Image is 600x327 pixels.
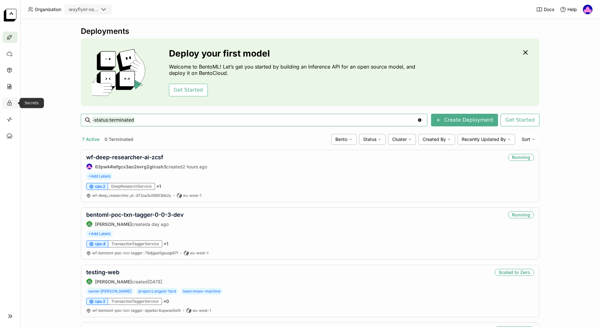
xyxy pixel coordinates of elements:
span: : [134,193,135,198]
span: 2 hours ago [183,164,207,169]
span: project:Longest-Yard [136,288,178,295]
span: eu-west-1 [190,251,208,256]
a: wf-bentoml-poc-txn-tagger:qqwbzr4upwae5e5l [92,308,181,313]
div: Sort [518,134,539,145]
div: Recently Updated By [458,134,515,145]
span: Created By [423,136,446,142]
div: Help [560,6,577,13]
span: : [143,251,144,255]
span: Recently Updated By [462,136,506,142]
span: team:mean-machine [181,288,223,295]
strong: 63pwk4lefgcx3ao2evrg2girush3 [95,164,166,169]
a: bentoml-poc-txn-tagger-0-0-3-dev [86,211,184,218]
input: Search [92,115,417,125]
span: wf-bentoml-poc-txn-tagger 76djgae5gouqp67f [92,251,178,255]
div: created [86,278,162,285]
button: Get Started [501,114,539,126]
div: created [86,221,184,227]
a: wf-deep-researcher-ai-zcsf [86,154,163,160]
span: Help [567,7,577,12]
div: Secrets [20,98,44,108]
span: Sort [522,136,530,142]
strong: [PERSON_NAME] [95,279,132,284]
div: DeepResearchService [108,183,155,190]
div: Deployments [81,27,539,36]
span: × 1 [156,184,161,189]
img: 63pwk4lefgcx3ao2evrg2girush3 [87,164,92,169]
img: cover onboarding [86,49,154,96]
span: [DATE] [148,279,162,284]
p: Welcome to BentoML! Let’s get you started by building an Inference API for an open source model, ... [169,64,418,76]
span: +Add Labels [86,230,113,237]
h3: Deploy your first model [169,48,418,58]
div: Cluster [388,134,416,145]
span: eu-west-1 [183,193,201,198]
span: eu-west-1 [193,308,211,313]
button: Create Deployment [431,114,498,126]
span: : [143,308,144,313]
span: +Add Labels [86,173,113,180]
div: Running [508,211,534,218]
span: cpu.2 [95,299,105,304]
img: 63pwk4lefgcx3ao2evrg2girush3 [583,5,592,14]
input: Selected wayflyer-sandbox. [99,7,100,13]
a: wf-deep_researcher_ai:d72oa3u56653bb2y [92,193,171,198]
span: Organization [35,7,61,12]
span: wf-deep_researcher_ai d72oa3u56653bb2y [92,193,171,198]
span: wf-bentoml-poc-txn-tagger qqwbzr4upwae5e5l [92,308,181,313]
div: TransactionTaggerService [108,298,162,305]
a: Docs [536,6,554,13]
span: a day ago [148,221,169,227]
div: Running [508,154,534,161]
button: 7 Active [81,135,101,143]
span: × 0 [163,299,169,304]
div: created [86,163,207,170]
span: Bento [335,136,347,142]
span: Status [363,136,376,142]
span: owner:[PERSON_NAME] [86,288,134,295]
span: × 1 [164,241,168,247]
div: Status [359,134,386,145]
div: wayflyer-sandbox [69,6,99,13]
img: Sean Hickey [87,221,92,227]
div: Scaled to Zero [495,269,534,276]
span: Cluster [392,136,407,142]
a: testing-web [86,269,119,276]
span: cpu.2 [95,184,105,189]
img: Sean Hickey [87,279,92,284]
button: Get Started [169,84,208,96]
button: 0 Terminated [103,135,135,143]
div: Created By [418,134,455,145]
strong: [PERSON_NAME] [95,221,132,227]
span: cpu.4 [95,241,105,246]
svg: Clear value [417,118,422,123]
div: Bento [331,134,357,145]
img: logo [4,9,16,21]
div: TransactionTaggerService [108,240,162,247]
span: Docs [544,7,554,12]
a: wf-bentoml-poc-txn-tagger:76djgae5gouqp67f [92,251,178,256]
